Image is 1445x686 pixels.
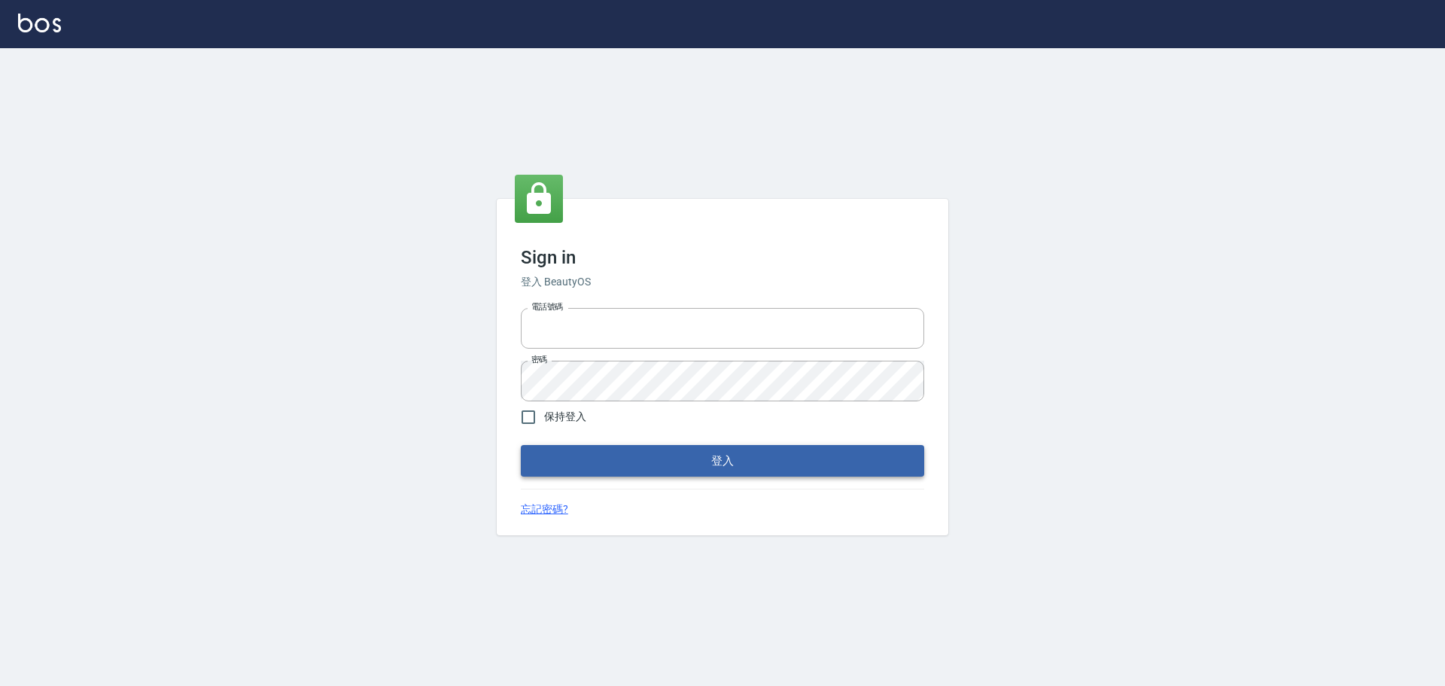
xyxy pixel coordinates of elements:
a: 忘記密碼? [521,502,568,517]
button: 登入 [521,445,924,477]
label: 密碼 [531,354,547,365]
label: 電話號碼 [531,301,563,313]
span: 保持登入 [544,409,586,425]
h6: 登入 BeautyOS [521,274,924,290]
h3: Sign in [521,247,924,268]
img: Logo [18,14,61,32]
